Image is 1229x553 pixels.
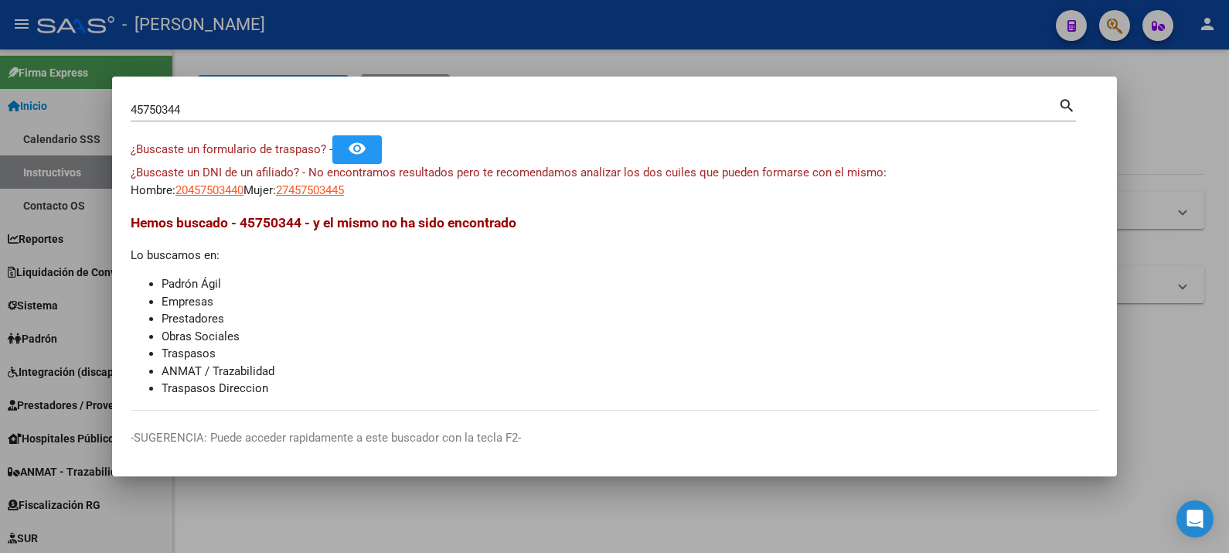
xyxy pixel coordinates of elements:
div: Open Intercom Messenger [1176,500,1214,538]
mat-icon: remove_red_eye [348,139,366,158]
span: 20457503440 [175,183,243,197]
li: Obras Sociales [162,328,1098,346]
mat-icon: search [1058,95,1076,114]
div: Hombre: Mujer: [131,164,1098,199]
span: ¿Buscaste un formulario de traspaso? - [131,142,332,156]
li: Prestadores [162,310,1098,328]
p: -SUGERENCIA: Puede acceder rapidamente a este buscador con la tecla F2- [131,429,1098,447]
li: Traspasos Direccion [162,380,1098,398]
span: 27457503445 [276,183,344,197]
li: Traspasos [162,345,1098,363]
div: Lo buscamos en: [131,213,1098,398]
li: Empresas [162,293,1098,311]
span: ¿Buscaste un DNI de un afiliado? - No encontramos resultados pero te recomendamos analizar los do... [131,166,887,179]
li: Padrón Ágil [162,275,1098,293]
span: Hemos buscado - 45750344 - y el mismo no ha sido encontrado [131,215,516,230]
li: ANMAT / Trazabilidad [162,363,1098,381]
